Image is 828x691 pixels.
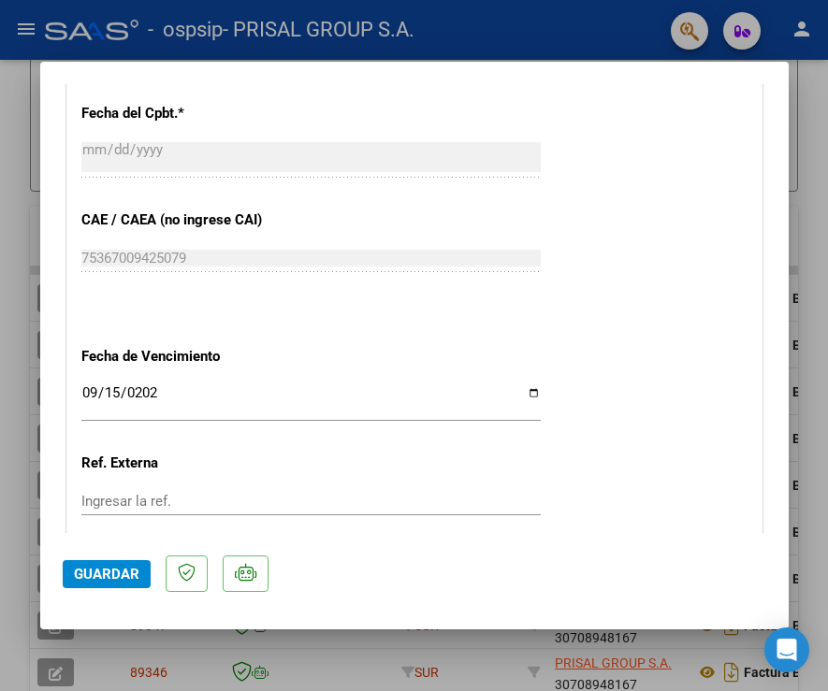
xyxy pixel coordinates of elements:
[81,103,282,124] p: Fecha del Cpbt.
[74,566,139,583] span: Guardar
[764,627,809,672] div: Open Intercom Messenger
[81,209,282,231] p: CAE / CAEA (no ingrese CAI)
[63,560,151,588] button: Guardar
[81,453,282,474] p: Ref. Externa
[81,346,282,367] p: Fecha de Vencimiento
